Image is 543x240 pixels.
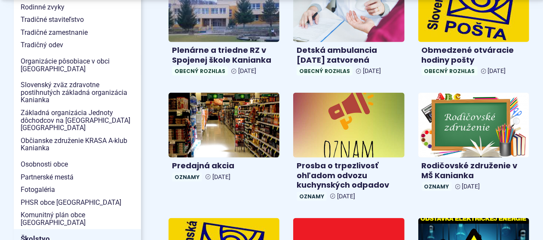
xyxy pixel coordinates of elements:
[14,55,141,75] a: Organizácie pôsobiace v obci [GEOGRAPHIC_DATA]
[14,183,141,196] a: Fotogaléria
[21,183,134,196] span: Fotogaléria
[21,158,134,171] span: Osobnosti obce
[172,173,202,182] span: Oznamy
[21,209,134,229] span: Komunitný plán obce [GEOGRAPHIC_DATA]
[293,93,404,204] a: Prosba o trpezlivosť ohľadom odvozu kuchynských odpadov Oznamy [DATE]
[14,209,141,229] a: Komunitný plán obce [GEOGRAPHIC_DATA]
[14,134,141,155] a: Občianske združenie KRASA A-klub Kanianka
[21,134,134,155] span: Občianske združenie KRASA A-klub Kanianka
[337,193,355,200] span: [DATE]
[21,1,134,14] span: Rodinné zvyky
[169,93,279,185] a: Predajná akcia Oznamy [DATE]
[297,192,327,201] span: Oznamy
[212,173,230,181] span: [DATE]
[21,26,134,39] span: Tradičné zamestnanie
[172,46,276,65] h4: Plenárne a triedne RZ v Spojenej škole Kanianka
[172,161,276,171] h4: Predajná akcia
[14,39,141,52] a: Tradičný odev
[238,67,256,75] span: [DATE]
[21,196,134,209] span: PHSR obce [GEOGRAPHIC_DATA]
[21,79,134,106] span: Slovenský zväz zdravotne postihnutých základná organizácia Kanianka
[462,183,480,190] span: [DATE]
[418,93,529,194] a: Rodičovské združenie v MŠ Kanianka Oznamy [DATE]
[14,158,141,171] a: Osobnosti obce
[297,46,401,65] h4: Detská ambulancia [DATE] zatvorená
[172,67,228,76] span: Obecný rozhlas
[488,67,506,75] span: [DATE]
[14,171,141,184] a: Partnerské mestá
[14,1,141,14] a: Rodinné zvyky
[422,161,526,180] h4: Rodičovské združenie v MŠ Kanianka
[422,67,478,76] span: Obecný rozhlas
[21,39,134,52] span: Tradičný odev
[14,26,141,39] a: Tradičné zamestnanie
[14,196,141,209] a: PHSR obce [GEOGRAPHIC_DATA]
[21,55,134,75] span: Organizácie pôsobiace v obci [GEOGRAPHIC_DATA]
[363,67,381,75] span: [DATE]
[21,171,134,184] span: Partnerské mestá
[21,106,134,134] span: Základná organizácia Jednoty dôchodcov na [GEOGRAPHIC_DATA] [GEOGRAPHIC_DATA]
[422,46,526,65] h4: Obmedzené otváracie hodiny pošty
[14,106,141,134] a: Základná organizácia Jednoty dôchodcov na [GEOGRAPHIC_DATA] [GEOGRAPHIC_DATA]
[14,13,141,26] a: Tradičné staviteľstvo
[297,161,401,190] h4: Prosba o trpezlivosť ohľadom odvozu kuchynských odpadov
[422,182,452,191] span: Oznamy
[297,67,353,76] span: Obecný rozhlas
[21,13,134,26] span: Tradičné staviteľstvo
[14,79,141,106] a: Slovenský zväz zdravotne postihnutých základná organizácia Kanianka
